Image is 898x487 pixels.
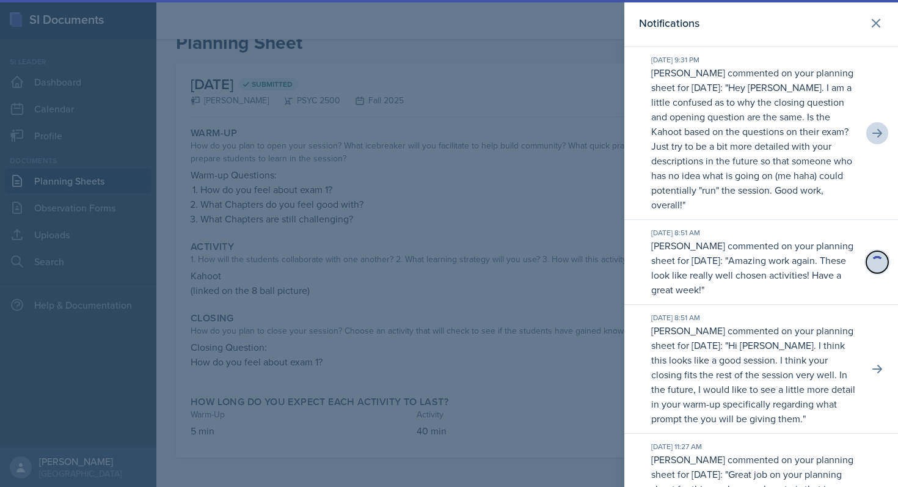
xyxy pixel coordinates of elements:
[651,441,859,452] div: [DATE] 11:27 AM
[651,65,859,212] p: [PERSON_NAME] commented on your planning sheet for [DATE]: " "
[639,15,699,32] h2: Notifications
[651,227,859,238] div: [DATE] 8:51 AM
[651,312,859,323] div: [DATE] 8:51 AM
[651,323,859,426] p: [PERSON_NAME] commented on your planning sheet for [DATE]: " "
[651,54,859,65] div: [DATE] 9:31 PM
[651,254,846,296] p: Amazing work again. These look like really well chosen activities! Have a great week!
[651,339,855,425] p: Hi [PERSON_NAME]. I think this looks like a good session. I think your closing fits the rest of t...
[651,81,852,211] p: Hey [PERSON_NAME]. I am a little confused as to why the closing question and opening question are...
[651,238,859,297] p: [PERSON_NAME] commented on your planning sheet for [DATE]: " "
